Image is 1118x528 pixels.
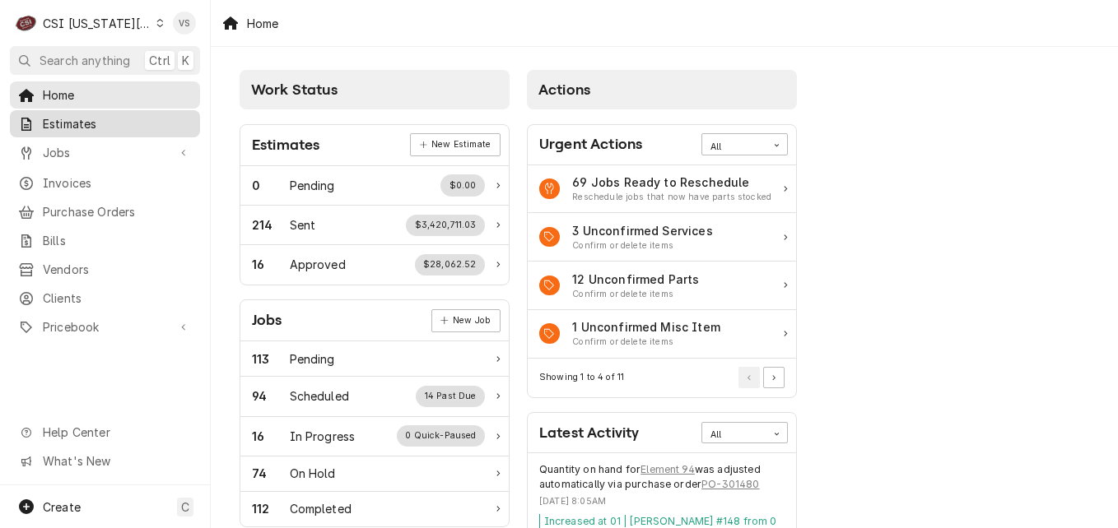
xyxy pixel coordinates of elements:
[240,245,509,284] a: Work Status
[440,174,485,196] div: Work Status Supplemental Data
[10,256,200,283] a: Vendors
[539,133,642,155] div: Card Title
[15,12,38,35] div: C
[410,133,500,156] div: Card Link Button
[528,125,796,165] div: Card Header
[240,300,509,341] div: Card Header
[181,498,189,516] span: C
[528,213,796,262] a: Action Item
[701,477,759,492] a: PO-301480
[572,318,720,336] div: Action Item Title
[290,428,356,445] div: Work Status Title
[290,177,335,194] div: Work Status Title
[290,465,336,482] div: Work Status Title
[10,313,200,340] a: Go to Pricebook
[539,371,624,384] div: Current Page Details
[43,115,192,132] span: Estimates
[252,256,290,273] div: Work Status Count
[10,285,200,312] a: Clients
[149,52,170,69] span: Ctrl
[290,216,316,234] div: Work Status Title
[43,174,192,192] span: Invoices
[252,387,290,405] div: Work Status Count
[572,271,699,288] div: Action Item Title
[43,203,192,220] span: Purchase Orders
[182,52,189,69] span: K
[43,261,192,278] span: Vendors
[240,166,509,206] div: Work Status
[240,456,509,492] a: Work Status
[290,500,352,517] div: Work Status Title
[240,341,509,526] div: Card Data
[539,462,785,493] div: Event String
[528,262,796,310] a: Action Item
[251,81,338,98] span: Work Status
[43,232,192,249] span: Bills
[240,166,509,285] div: Card Data
[10,46,200,75] button: Search anythingCtrlK
[240,492,509,526] a: Work Status
[528,413,796,453] div: Card Header
[539,495,785,508] div: Event Timestamp
[406,215,485,236] div: Work Status Supplemental Data
[701,422,788,443] div: Card Data Filter Control
[416,386,485,407] div: Work Status Supplemental Data
[763,367,785,388] button: Go to Next Page
[240,341,509,377] a: Work Status
[572,336,720,349] div: Action Item Suggestion
[701,133,788,155] div: Card Data Filter Control
[10,139,200,166] a: Go to Jobs
[252,177,290,194] div: Work Status Count
[43,15,151,32] div: CSI [US_STATE][GEOGRAPHIC_DATA]
[572,239,713,252] div: Action Item Suggestion
[528,310,796,359] a: Action Item
[410,133,500,156] a: New Estimate
[10,198,200,225] a: Purchase Orders
[10,227,200,254] a: Bills
[43,424,190,441] span: Help Center
[528,165,796,214] a: Action Item
[240,299,510,527] div: Card: Jobs
[10,419,200,446] a: Go to Help Center
[240,377,509,416] a: Work Status
[431,309,501,332] a: New Job
[173,12,196,35] div: Vicky Stuesse's Avatar
[572,191,771,204] div: Action Item Suggestion
[252,134,319,156] div: Card Title
[10,169,200,197] a: Invoices
[240,417,509,456] a: Work Status
[43,144,167,161] span: Jobs
[738,367,760,388] button: Go to Previous Page
[710,428,758,442] div: All
[43,86,192,104] span: Home
[173,12,196,35] div: VS
[710,141,758,154] div: All
[43,318,167,336] span: Pricebook
[43,500,81,514] span: Create
[641,462,695,477] a: Element 94
[252,500,290,517] div: Work Status Count
[252,216,290,234] div: Work Status Count
[240,124,510,285] div: Card: Estimates
[43,452,190,470] span: What's New
[240,206,509,245] a: Work Status
[397,425,485,447] div: Work Status Supplemental Data
[240,70,510,109] div: Card Column Header
[15,12,38,35] div: CSI Kansas City's Avatar
[527,70,797,109] div: Card Column Header
[252,350,290,368] div: Work Status Count
[290,350,335,368] div: Work Status Title
[40,52,130,69] span: Search anything
[43,289,192,307] span: Clients
[528,165,796,359] div: Card Data
[527,124,797,398] div: Card: Urgent Actions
